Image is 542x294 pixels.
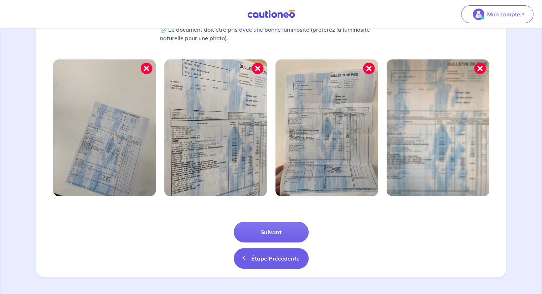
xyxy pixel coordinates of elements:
[487,10,520,19] p: Mon compte
[164,59,267,196] img: Image mal cadrée 2
[461,5,533,23] button: illu_account_valid_menu.svgMon compte
[244,10,298,19] img: Cautioneo
[234,248,309,269] button: Étape Précédente
[53,59,156,196] img: Image mal cadrée 1
[275,59,378,196] img: Image mal cadrée 3
[387,59,489,196] img: Image mal cadrée 4
[473,9,484,20] img: illu_account_valid_menu.svg
[160,27,166,33] img: Check
[234,222,309,242] button: Suivant
[251,255,300,262] span: Étape Précédente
